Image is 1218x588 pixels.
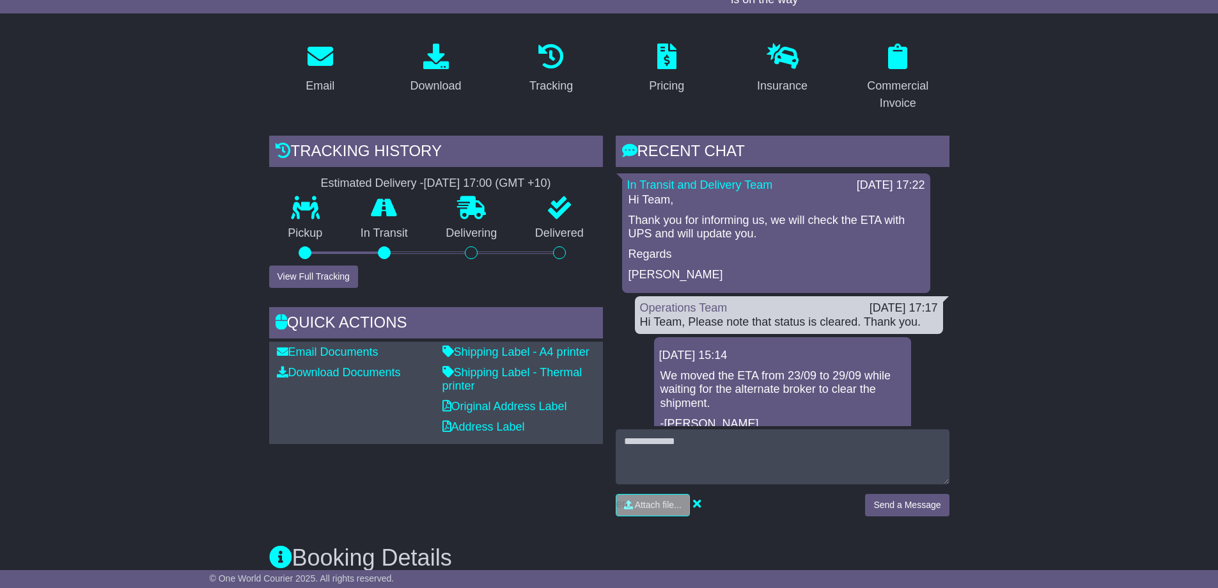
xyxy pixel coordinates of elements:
[629,248,924,262] p: Regards
[870,301,938,315] div: [DATE] 17:17
[341,226,427,241] p: In Transit
[529,77,573,95] div: Tracking
[857,179,925,193] div: [DATE] 17:22
[659,349,906,363] div: [DATE] 15:14
[660,417,905,431] p: -[PERSON_NAME]
[640,301,728,314] a: Operations Team
[847,39,949,116] a: Commercial Invoice
[855,77,941,112] div: Commercial Invoice
[521,39,581,99] a: Tracking
[210,573,394,584] span: © One World Courier 2025. All rights reserved.
[660,369,905,411] p: We moved the ETA from 23/09 to 29/09 while waiting for the alternate broker to clear the shipment.
[640,315,938,330] div: Hi Team, Please note that status is cleared. Thank you.
[269,307,603,342] div: Quick Actions
[629,214,924,241] p: Thank you for informing us, we will check the ETA with UPS and will update you.
[749,39,816,99] a: Insurance
[269,136,603,170] div: Tracking history
[757,77,808,95] div: Insurance
[649,77,684,95] div: Pricing
[442,400,567,413] a: Original Address Label
[442,366,582,393] a: Shipping Label - Thermal printer
[629,193,924,207] p: Hi Team,
[410,77,461,95] div: Download
[865,494,949,516] button: Send a Message
[641,39,692,99] a: Pricing
[269,177,603,191] div: Estimated Delivery -
[442,346,589,358] a: Shipping Label - A4 printer
[442,420,525,433] a: Address Label
[629,268,924,282] p: [PERSON_NAME]
[424,177,551,191] div: [DATE] 17:00 (GMT +10)
[627,179,773,191] a: In Transit and Delivery Team
[402,39,469,99] a: Download
[427,226,517,241] p: Delivering
[269,226,342,241] p: Pickup
[277,366,401,379] a: Download Documents
[277,346,379,358] a: Email Documents
[616,136,949,170] div: RECENT CHAT
[269,545,949,571] h3: Booking Details
[297,39,343,99] a: Email
[306,77,334,95] div: Email
[269,266,358,288] button: View Full Tracking
[516,226,603,241] p: Delivered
